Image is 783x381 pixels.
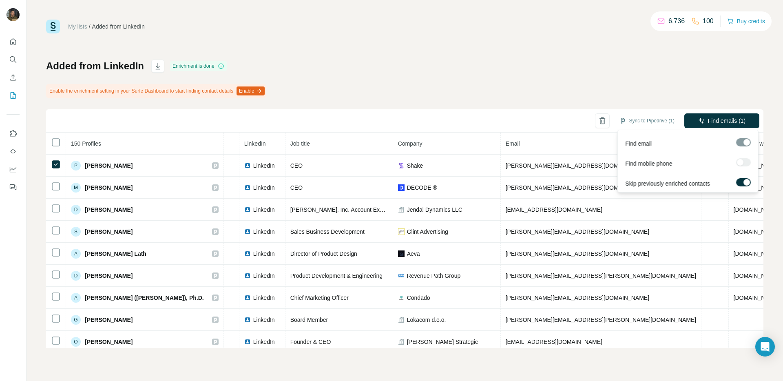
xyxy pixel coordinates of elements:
[244,295,251,301] img: LinkedIn logo
[244,162,251,169] img: LinkedIn logo
[244,272,251,279] img: LinkedIn logo
[398,228,405,235] img: company-logo
[244,317,251,323] img: LinkedIn logo
[290,184,303,191] span: CEO
[237,86,265,95] button: Enable
[734,228,779,235] span: [DOMAIN_NAME]
[614,115,680,127] button: Sync to Pipedrive (1)
[85,272,133,280] span: [PERSON_NAME]
[398,295,405,301] img: company-logo
[85,250,146,258] span: [PERSON_NAME] Lath
[290,140,310,147] span: Job title
[85,228,133,236] span: [PERSON_NAME]
[71,227,81,237] div: S
[71,337,81,347] div: O
[290,162,303,169] span: CEO
[71,315,81,325] div: G
[71,140,101,147] span: 150 Profiles
[85,338,133,346] span: [PERSON_NAME]
[253,272,275,280] span: LinkedIn
[89,22,91,31] li: /
[253,184,275,192] span: LinkedIn
[734,272,779,279] span: [DOMAIN_NAME]
[290,250,357,257] span: Director of Product Design
[68,23,87,30] a: My lists
[7,144,20,159] button: Use Surfe API
[506,250,649,257] span: [PERSON_NAME][EMAIL_ADDRESS][DOMAIN_NAME]
[253,338,275,346] span: LinkedIn
[398,250,405,257] img: company-logo
[506,184,649,191] span: [PERSON_NAME][EMAIL_ADDRESS][DOMAIN_NAME]
[71,293,81,303] div: A
[625,179,710,188] span: Skip previously enriched contacts
[407,294,430,302] span: Condado
[407,338,478,346] span: [PERSON_NAME] Strategic
[506,295,649,301] span: [PERSON_NAME][EMAIL_ADDRESS][DOMAIN_NAME]
[253,228,275,236] span: LinkedIn
[92,22,145,31] div: Added from LinkedIn
[244,250,251,257] img: LinkedIn logo
[290,317,328,323] span: Board Member
[407,206,462,214] span: Jendal Dynamics LLC
[506,228,649,235] span: [PERSON_NAME][EMAIL_ADDRESS][DOMAIN_NAME]
[506,162,649,169] span: [PERSON_NAME][EMAIL_ADDRESS][DOMAIN_NAME]
[244,140,266,147] span: LinkedIn
[625,140,652,148] span: Find email
[244,339,251,345] img: LinkedIn logo
[506,206,602,213] span: [EMAIL_ADDRESS][DOMAIN_NAME]
[244,184,251,191] img: LinkedIn logo
[708,117,746,125] span: Find emails (1)
[85,206,133,214] span: [PERSON_NAME]
[506,339,602,345] span: [EMAIL_ADDRESS][DOMAIN_NAME]
[734,206,779,213] span: [DOMAIN_NAME]
[734,295,779,301] span: [DOMAIN_NAME]
[170,61,227,71] div: Enrichment is done
[398,184,405,191] img: company-logo
[506,140,520,147] span: Email
[46,20,60,33] img: Surfe Logo
[253,316,275,324] span: LinkedIn
[290,206,457,213] span: [PERSON_NAME], Inc. Account Executive - Engineered Solutions
[506,272,697,279] span: [PERSON_NAME][EMAIL_ADDRESS][PERSON_NAME][DOMAIN_NAME]
[407,162,423,170] span: Shake
[46,84,266,98] div: Enable the enrichment setting in your Surfe Dashboard to start finding contact details
[398,272,405,279] img: company-logo
[407,316,446,324] span: Lokacom d.o.o.
[398,140,422,147] span: Company
[290,295,349,301] span: Chief Marketing Officer
[71,249,81,259] div: A
[290,339,331,345] span: Founder & CEO
[71,205,81,215] div: D
[684,113,759,128] button: Find emails (1)
[253,294,275,302] span: LinkedIn
[625,159,672,168] span: Find mobile phone
[668,16,685,26] p: 6,736
[85,162,133,170] span: [PERSON_NAME]
[244,228,251,235] img: LinkedIn logo
[253,162,275,170] span: LinkedIn
[71,161,81,171] div: P
[398,162,405,169] img: company-logo
[703,16,714,26] p: 100
[734,250,779,257] span: [DOMAIN_NAME]
[407,184,437,192] span: DECODE ®
[85,184,133,192] span: [PERSON_NAME]
[46,60,144,73] h1: Added from LinkedIn
[7,88,20,103] button: My lists
[407,228,448,236] span: Glint Advertising
[290,228,365,235] span: Sales Business Development
[7,126,20,141] button: Use Surfe on LinkedIn
[7,180,20,195] button: Feedback
[7,34,20,49] button: Quick start
[253,206,275,214] span: LinkedIn
[407,250,420,258] span: Aeva
[85,294,204,302] span: [PERSON_NAME] ([PERSON_NAME]), Ph.D.
[71,271,81,281] div: D
[71,183,81,193] div: M
[7,52,20,67] button: Search
[85,316,133,324] span: [PERSON_NAME]
[253,250,275,258] span: LinkedIn
[7,8,20,21] img: Avatar
[7,70,20,85] button: Enrich CSV
[727,16,765,27] button: Buy credits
